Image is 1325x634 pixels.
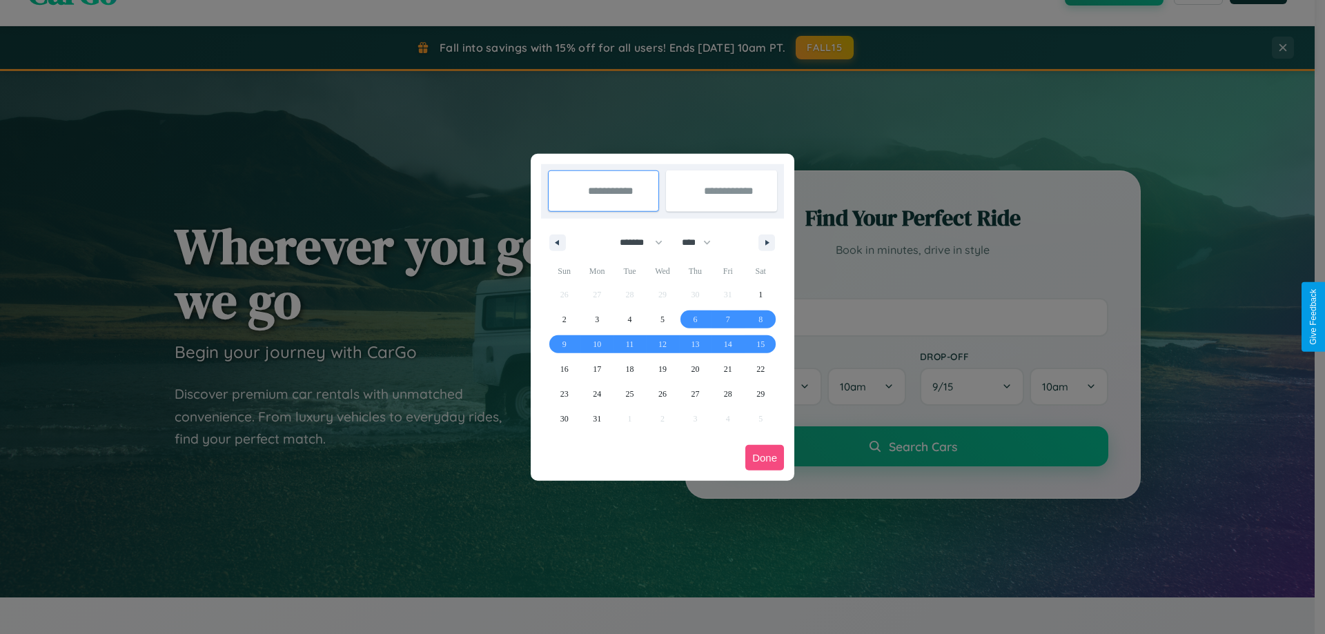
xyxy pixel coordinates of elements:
[560,382,569,406] span: 23
[593,382,601,406] span: 24
[580,307,613,332] button: 3
[711,332,744,357] button: 14
[745,445,784,470] button: Done
[758,282,763,307] span: 1
[679,260,711,282] span: Thu
[628,307,632,332] span: 4
[626,382,634,406] span: 25
[745,282,777,307] button: 1
[646,357,678,382] button: 19
[1308,289,1318,345] div: Give Feedback
[548,332,580,357] button: 9
[658,357,667,382] span: 19
[595,307,599,332] span: 3
[580,382,613,406] button: 24
[580,260,613,282] span: Mon
[646,382,678,406] button: 26
[660,307,665,332] span: 5
[562,307,567,332] span: 2
[646,307,678,332] button: 5
[691,382,699,406] span: 27
[593,332,601,357] span: 10
[679,332,711,357] button: 13
[711,307,744,332] button: 7
[548,382,580,406] button: 23
[626,332,634,357] span: 11
[614,260,646,282] span: Tue
[548,406,580,431] button: 30
[745,260,777,282] span: Sat
[745,307,777,332] button: 8
[756,382,765,406] span: 29
[580,406,613,431] button: 31
[745,357,777,382] button: 22
[679,382,711,406] button: 27
[756,332,765,357] span: 15
[614,332,646,357] button: 11
[548,260,580,282] span: Sun
[711,260,744,282] span: Fri
[593,406,601,431] span: 31
[711,382,744,406] button: 28
[646,260,678,282] span: Wed
[614,357,646,382] button: 18
[614,382,646,406] button: 25
[691,357,699,382] span: 20
[679,307,711,332] button: 6
[726,307,730,332] span: 7
[548,357,580,382] button: 16
[724,357,732,382] span: 21
[658,382,667,406] span: 26
[580,357,613,382] button: 17
[560,406,569,431] span: 30
[711,357,744,382] button: 21
[626,357,634,382] span: 18
[614,307,646,332] button: 4
[580,332,613,357] button: 10
[548,307,580,332] button: 2
[691,332,699,357] span: 13
[562,332,567,357] span: 9
[593,357,601,382] span: 17
[724,332,732,357] span: 14
[679,357,711,382] button: 20
[693,307,697,332] span: 6
[560,357,569,382] span: 16
[745,332,777,357] button: 15
[758,307,763,332] span: 8
[658,332,667,357] span: 12
[646,332,678,357] button: 12
[724,382,732,406] span: 28
[756,357,765,382] span: 22
[745,382,777,406] button: 29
